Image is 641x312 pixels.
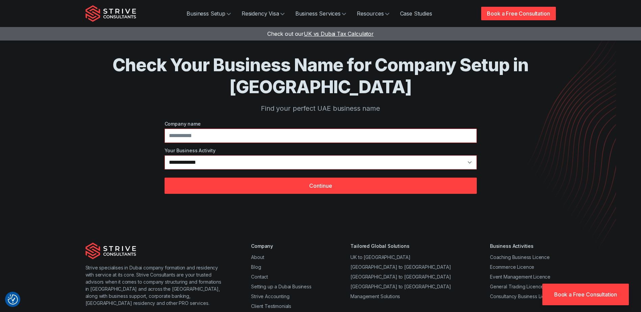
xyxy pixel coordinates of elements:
[395,7,438,20] a: Case Studies
[251,303,291,309] a: Client Testimonials
[251,293,289,299] a: Strive Accounting
[165,147,477,154] label: Your Business Activity
[85,5,136,22] img: Strive Consultants
[251,254,264,260] a: About
[490,274,550,280] a: Event Management Licence
[490,242,556,250] div: Business Activities
[251,274,268,280] a: Contact
[8,294,18,305] img: Revisit consent button
[350,293,400,299] a: Management Solutions
[490,264,534,270] a: Ecommerce Licence
[350,284,451,289] a: [GEOGRAPHIC_DATA] to [GEOGRAPHIC_DATA]
[251,264,261,270] a: Blog
[113,54,529,98] h1: Check Your Business Name for Company Setup in [GEOGRAPHIC_DATA]
[350,242,451,250] div: Tailored Global Solutions
[113,103,529,113] p: Find your perfect UAE business name
[290,7,351,20] a: Business Services
[251,284,312,289] a: Setting up a Dubai Business
[351,7,395,20] a: Resources
[490,293,556,299] a: Consultancy Business Licence
[236,7,290,20] a: Residency Visa
[490,254,550,260] a: Coaching Business Licence
[350,274,451,280] a: [GEOGRAPHIC_DATA] to [GEOGRAPHIC_DATA]
[165,120,477,127] label: Company name
[481,7,556,20] a: Book a Free Consultation
[85,264,224,307] p: Strive specialises in Dubai company formation and residency with service at its core. Strive Cons...
[304,30,374,37] span: UK vs Dubai Tax Calculator
[181,7,236,20] a: Business Setup
[490,284,544,289] a: General Trading Licence
[542,284,629,305] a: Book a Free Consultation
[350,254,410,260] a: UK to [GEOGRAPHIC_DATA]
[267,30,374,37] a: Check out ourUK vs Dubai Tax Calculator
[8,294,18,305] button: Consent Preferences
[350,264,451,270] a: [GEOGRAPHIC_DATA] to [GEOGRAPHIC_DATA]
[165,178,477,194] button: Continue
[251,242,312,250] div: Company
[85,242,136,259] img: Strive Consultants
